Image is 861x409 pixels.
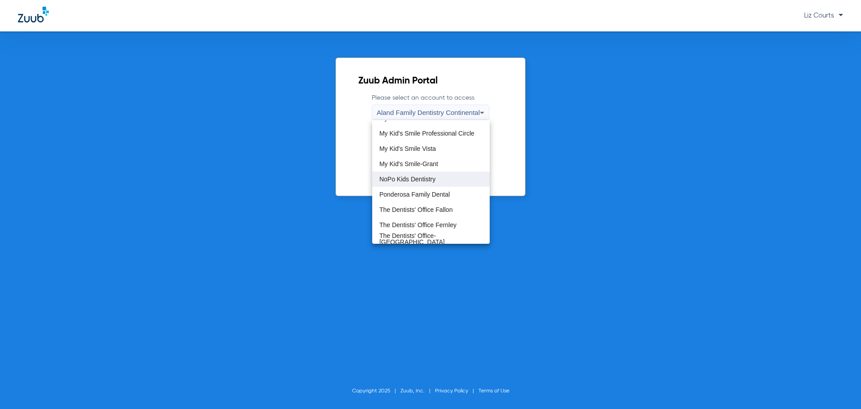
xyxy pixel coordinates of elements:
span: My Kid's Smile N Hills [379,115,440,121]
span: Ponderosa Family Dental [379,191,450,198]
span: My Kid's Smile Vista [379,145,436,152]
span: The Dentists' Office Fallon [379,207,452,213]
span: The Dentists' Office Fernley [379,222,457,228]
iframe: Chat Widget [816,366,861,409]
span: NoPo Kids Dentistry [379,176,435,182]
span: The Dentists' Office-[GEOGRAPHIC_DATA] ([GEOGRAPHIC_DATA]) [379,233,483,251]
span: My Kid's Smile Professional Circle [379,130,474,136]
span: My Kid's Smile-Grant [379,161,438,167]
